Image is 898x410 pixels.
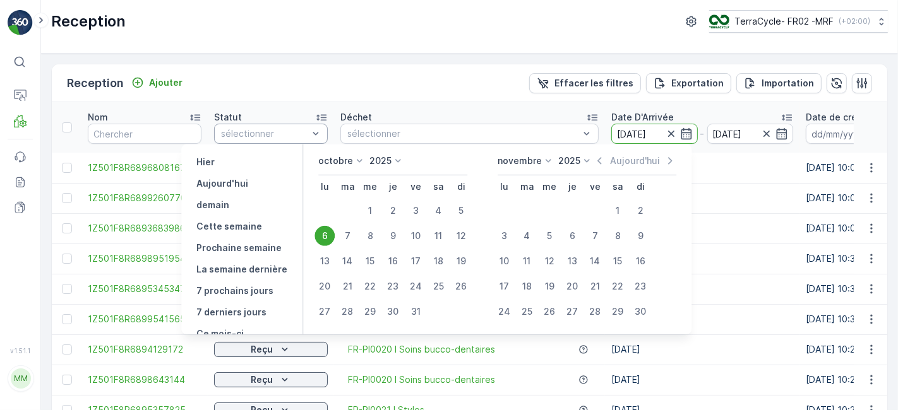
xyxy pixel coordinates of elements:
[383,251,403,271] div: 16
[337,251,357,271] div: 14
[405,226,426,246] div: 10
[608,302,628,322] div: 29
[606,175,629,198] th: samedi
[191,197,234,213] button: demain
[585,251,605,271] div: 14
[337,302,357,322] div: 28
[494,251,514,271] div: 10
[605,183,799,213] td: [DATE]
[336,175,359,198] th: mardi
[529,73,641,93] button: Effacer les filtres
[494,302,514,322] div: 24
[360,302,380,322] div: 29
[383,276,403,296] div: 23
[221,127,308,140] p: sélectionner
[630,226,650,246] div: 9
[196,242,282,254] p: Prochaine semaine
[62,284,72,294] div: Toggle Row Selected
[88,373,201,386] a: 1Z501F8R6898643144
[517,226,537,246] div: 4
[806,124,892,144] input: dd/mm/yyyy
[191,305,272,320] button: 7 derniers jours
[67,74,124,92] p: Reception
[314,251,335,271] div: 13
[539,226,560,246] div: 5
[126,75,188,90] button: Ajouter
[806,111,879,124] p: Date de création
[88,252,201,265] a: 1Z501F8R6898951954
[62,254,72,264] div: Toggle Row Selected
[360,251,380,271] div: 15
[405,251,426,271] div: 17
[348,373,495,386] span: FR-PI0020 I Soins bucco-dentaires
[517,251,537,271] div: 11
[88,343,201,356] a: 1Z501F8R6894129172
[630,251,650,271] div: 16
[539,251,560,271] div: 12
[562,276,582,296] div: 20
[539,302,560,322] div: 26
[630,302,650,322] div: 30
[383,226,403,246] div: 9
[196,177,248,190] p: Aujourd'hui
[646,73,731,93] button: Exportation
[451,201,471,221] div: 5
[88,313,201,325] span: 1Z501F8R6899541565
[62,375,72,385] div: Toggle Row Selected
[405,302,426,322] div: 31
[605,274,799,304] td: [DATE]
[359,175,381,198] th: mercredi
[196,284,273,297] p: 7 prochains jours
[585,302,605,322] div: 28
[88,283,201,295] a: 1Z501F8R6895345347
[605,213,799,243] td: [DATE]
[370,155,392,167] p: 2025
[605,153,799,183] td: [DATE]
[517,302,537,322] div: 25
[561,175,584,198] th: jeudi
[451,251,471,271] div: 19
[196,220,262,233] p: Cette semaine
[428,201,448,221] div: 4
[405,201,426,221] div: 3
[62,223,72,233] div: Toggle Row Selected
[360,276,380,296] div: 22
[610,155,660,167] p: Aujourd'hui
[8,347,33,354] span: v 1.51.1
[214,342,328,357] button: Reçu
[11,368,31,389] div: MM
[88,161,201,174] a: 1Z501F8R6896808167
[88,111,108,124] p: Nom
[360,201,380,221] div: 1
[88,192,201,204] span: 1Z501F8R6899260770
[214,372,328,387] button: Reçu
[428,251,448,271] div: 18
[196,327,244,340] p: Ce mois-ci
[608,251,628,271] div: 15
[450,175,472,198] th: dimanche
[88,124,201,144] input: Chercher
[191,240,287,255] button: Prochaine semaine
[709,10,888,33] button: TerraCycle- FR02 -MRF(+02:00)
[605,304,799,334] td: [DATE]
[191,176,253,191] button: Aujourd'hui
[585,226,605,246] div: 7
[196,156,215,168] p: Hier
[347,127,579,140] p: sélectionner
[196,199,229,211] p: demain
[538,175,561,198] th: mercredi
[608,276,628,296] div: 22
[191,283,278,298] button: 7 prochains jours
[251,373,273,386] p: Reçu
[88,222,201,235] span: 1Z501F8R6893683986
[314,276,335,296] div: 20
[404,175,427,198] th: vendredi
[428,276,448,296] div: 25
[62,193,72,203] div: Toggle Row Selected
[707,124,794,144] input: dd/mm/yyyy
[149,76,183,89] p: Ajouter
[360,226,380,246] div: 8
[562,302,582,322] div: 27
[584,175,606,198] th: vendredi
